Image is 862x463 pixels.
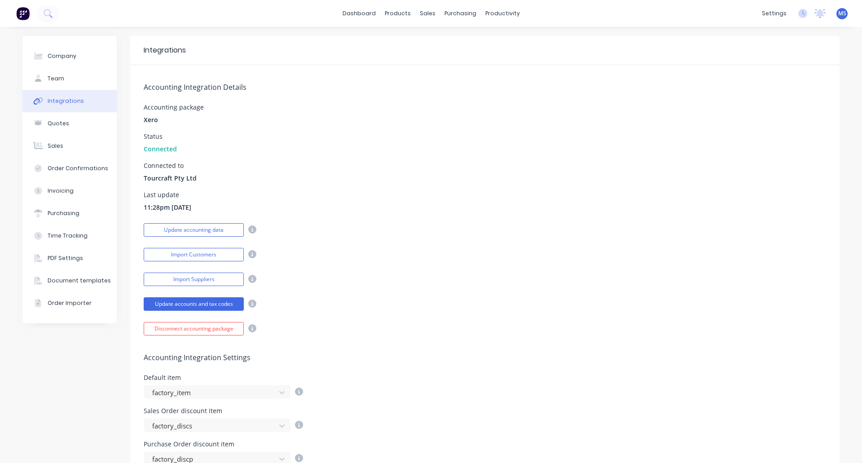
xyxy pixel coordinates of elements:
button: Quotes [22,112,117,135]
button: Update accounting data [144,223,244,237]
h5: Accounting Integration Settings [144,353,826,362]
span: Xero [144,115,158,124]
button: Order Confirmations [22,157,117,180]
button: Invoicing [22,180,117,202]
div: Order Importer [48,299,92,307]
button: Company [22,45,117,67]
a: dashboard [338,7,380,20]
div: Status [144,133,177,140]
div: Integrations [144,45,186,56]
div: Sales Order discount item [144,408,303,414]
div: Quotes [48,119,69,128]
div: Integrations [48,97,84,105]
div: settings [757,7,791,20]
button: Import Suppliers [144,273,244,286]
button: Purchasing [22,202,117,225]
div: purchasing [440,7,481,20]
div: Sales [48,142,63,150]
button: Time Tracking [22,225,117,247]
button: Sales [22,135,117,157]
div: Purchasing [48,209,79,217]
div: Connected to [144,163,197,169]
h5: Accounting Integration Details [144,83,826,92]
span: 11:28pm [DATE] [144,203,191,212]
div: Accounting package [144,104,204,110]
button: Document templates [22,269,117,292]
button: Update accounts and tax codes [144,297,244,311]
div: Team [48,75,64,83]
div: productivity [481,7,524,20]
div: Company [48,52,76,60]
button: Order Importer [22,292,117,314]
div: Purchase Order discount item [144,441,303,447]
div: Default item [144,375,303,381]
div: products [380,7,415,20]
button: Team [22,67,117,90]
div: Last update [144,192,191,198]
div: sales [415,7,440,20]
span: Connected [144,144,177,154]
button: PDF Settings [22,247,117,269]
span: Tourcraft Pty Ltd [144,173,197,183]
button: Disconnect accounting package [144,322,244,335]
div: Document templates [48,277,111,285]
button: Import Customers [144,248,244,261]
div: Invoicing [48,187,74,195]
button: Integrations [22,90,117,112]
div: PDF Settings [48,254,83,262]
span: MS [838,9,846,18]
div: Order Confirmations [48,164,108,172]
img: Factory [16,7,30,20]
div: Time Tracking [48,232,88,240]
